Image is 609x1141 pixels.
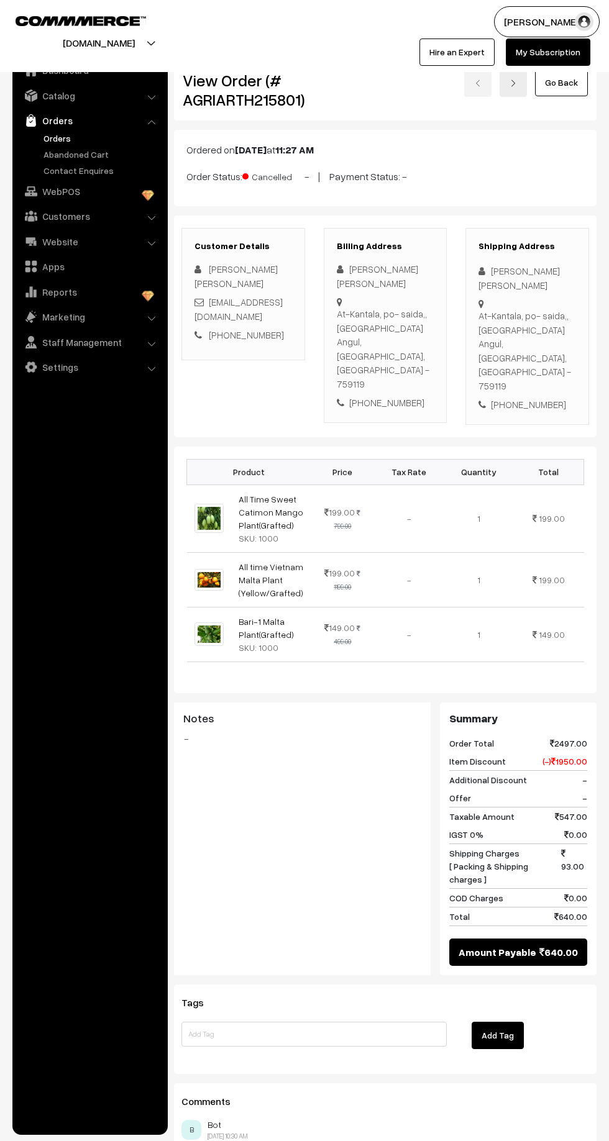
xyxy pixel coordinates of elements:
span: 199.00 [539,513,565,524]
span: - [582,773,587,786]
div: [PHONE_NUMBER] [478,398,576,412]
th: Price [311,459,374,484]
a: Hire an Expert [419,39,495,66]
a: Catalog [16,84,163,107]
a: Customers [16,205,163,227]
a: Reports [16,281,163,303]
span: 640.00 [539,945,578,960]
span: Shipping Charges [ Packing & Shipping charges ] [449,847,561,886]
span: 640.00 [554,910,587,923]
span: Tags [181,996,219,1009]
span: 1 [477,513,480,524]
a: Settings [16,356,163,378]
span: 547.00 [555,810,587,823]
span: IGST 0% [449,828,483,841]
th: Tax Rate [374,459,444,484]
div: At-Kantala, po- saida,, [GEOGRAPHIC_DATA] Angul, [GEOGRAPHIC_DATA], [GEOGRAPHIC_DATA] - 759119 [337,307,434,391]
h3: Shipping Address [478,241,576,252]
p: Bot [208,1120,589,1130]
a: Website [16,230,163,253]
img: COMMMERCE [16,16,146,25]
span: 2497.00 [550,737,587,750]
a: Staff Management [16,331,163,353]
div: [PHONE_NUMBER] [337,396,434,410]
span: 1 [477,629,480,640]
th: Quantity [444,459,513,484]
span: (-) 1950.00 [543,755,587,768]
a: Marketing [16,306,163,328]
b: 11:27 AM [275,143,314,156]
img: right-arrow.png [510,80,517,87]
input: Add Tag [181,1022,447,1047]
h3: Customer Details [195,241,292,252]
div: SKU: 1000 [239,532,304,545]
h3: Notes [183,712,421,725]
button: [PERSON_NAME] [494,6,600,37]
button: Add Tag [472,1022,524,1049]
span: 0.00 [564,828,587,841]
a: Orders [40,132,163,145]
img: images - 2024-03-03T001214.736.jpeg [195,569,224,591]
span: 199.00 [324,507,355,517]
span: B [181,1120,201,1140]
span: Offer [449,791,471,804]
span: [DATE] 10:30 AM [208,1132,247,1140]
p: Ordered on at [186,142,584,157]
a: Go Back [535,69,588,96]
span: 199.00 [324,568,355,578]
div: At-Kantala, po- saida,, [GEOGRAPHIC_DATA] Angul, [GEOGRAPHIC_DATA], [GEOGRAPHIC_DATA] - 759119 [478,309,576,393]
p: Order Status: - | Payment Status: - [186,167,584,184]
span: - [582,791,587,804]
span: 149.00 [539,629,565,640]
a: [PHONE_NUMBER] [209,329,284,340]
a: Bari-1 Malta Plant(Grafted) [239,616,294,640]
blockquote: - [183,731,421,746]
span: Item Discount [449,755,506,768]
a: WebPOS [16,180,163,202]
a: My Subscription [506,39,590,66]
img: images - 2021-07-20T215622.604.jpeg [195,622,224,646]
span: 93.00 [561,847,587,886]
td: - [374,484,444,552]
h2: View Order (# AGRIARTH215801) [183,71,305,109]
span: [PERSON_NAME] [PERSON_NAME] [195,263,278,289]
span: 149.00 [324,622,355,633]
a: [EMAIL_ADDRESS][DOMAIN_NAME] [195,296,283,322]
div: [PERSON_NAME] [PERSON_NAME] [337,262,434,290]
span: Amount Payable [459,945,536,960]
a: COMMMERCE [16,12,124,27]
img: user [575,12,593,31]
td: - [374,607,444,661]
a: All Time Sweet Catimon Mango Plant(Grafted) [239,494,303,530]
span: 199.00 [539,575,565,585]
button: [DOMAIN_NAME] [19,27,178,58]
div: SKU: 1000 [239,641,304,654]
td: - [374,552,444,607]
span: 1 [477,575,480,585]
span: Total [449,910,470,923]
span: Order Total [449,737,494,750]
h3: Billing Address [337,241,434,252]
span: Comments [181,1095,245,1107]
span: Taxable Amount [449,810,515,823]
a: Contact Enquires [40,164,163,177]
span: COD Charges [449,891,503,904]
th: Product [187,459,311,484]
span: 0.00 [564,891,587,904]
span: Additional Discount [449,773,527,786]
span: Cancelled [242,167,304,183]
div: [PERSON_NAME] [PERSON_NAME] [478,264,576,292]
a: All time Vietnam Malta Plant (Yellow/Grafted) [239,561,303,598]
a: Apps [16,255,163,278]
h3: Summary [449,712,587,725]
strike: 799.00 [334,509,360,530]
b: [DATE] [235,143,267,156]
img: images - 2021-07-20T213633.227.jpeg [195,504,224,533]
a: Orders [16,109,163,132]
a: Abandoned Cart [40,148,163,161]
th: Total [513,459,584,484]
